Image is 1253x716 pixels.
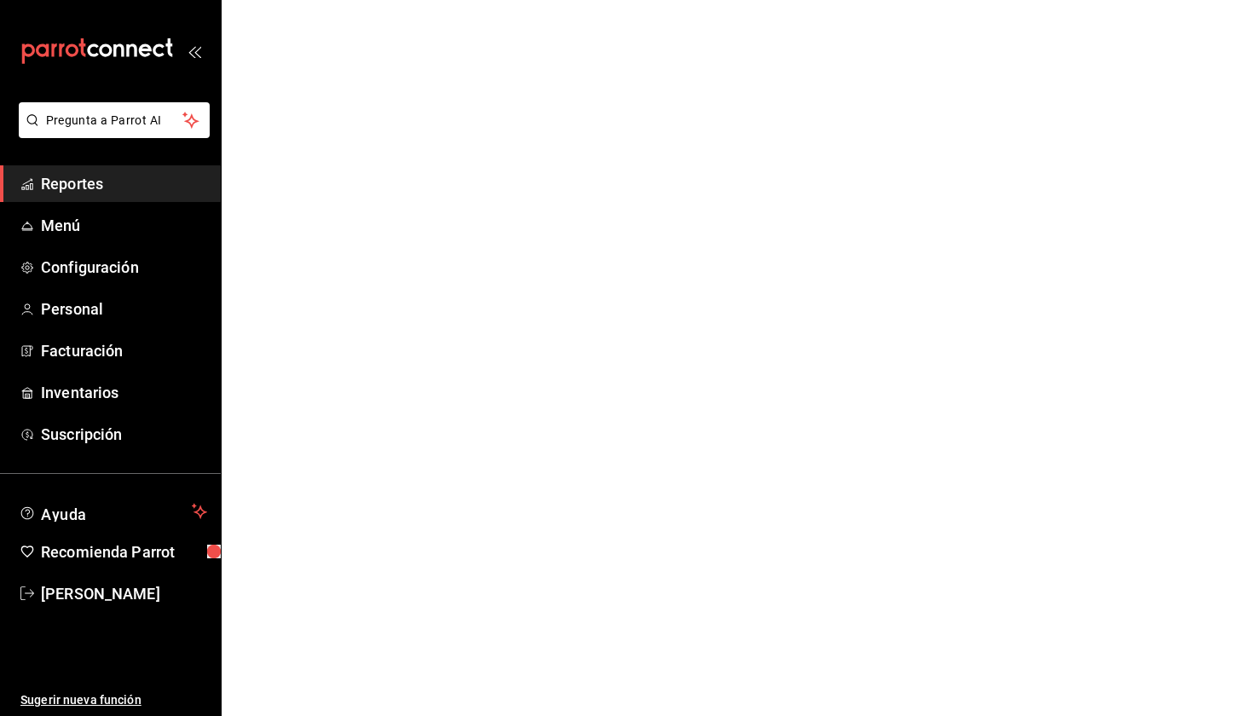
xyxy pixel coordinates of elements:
[41,540,207,563] span: Recomienda Parrot
[12,124,210,141] a: Pregunta a Parrot AI
[46,112,183,130] span: Pregunta a Parrot AI
[41,256,207,279] span: Configuración
[19,102,210,138] button: Pregunta a Parrot AI
[41,172,207,195] span: Reportes
[41,501,185,522] span: Ayuda
[41,423,207,446] span: Suscripción
[41,381,207,404] span: Inventarios
[41,582,207,605] span: [PERSON_NAME]
[41,339,207,362] span: Facturación
[41,297,207,320] span: Personal
[188,44,201,58] button: open_drawer_menu
[20,691,207,709] span: Sugerir nueva función
[41,214,207,237] span: Menú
